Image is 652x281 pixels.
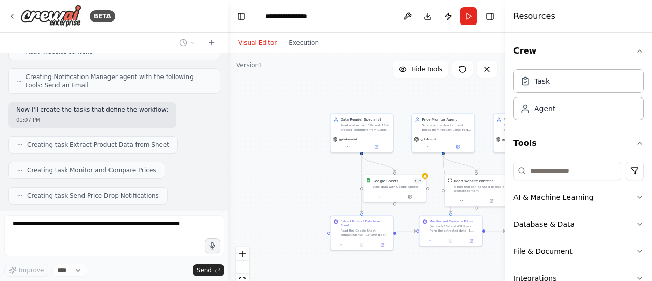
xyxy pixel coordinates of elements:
[393,61,448,78] button: Hide Tools
[359,155,364,213] g: Edge from 6156c823-7afc-4862-b87f-bce2c27e5c90 to ea6f30b0-4992-45ae-9928-27f66ec4b127
[340,228,390,237] div: Read the Google Sheet containing FSN (Column B) and ASIN data. Extract all product identifiers an...
[27,166,156,174] span: Creating task Monitor and Compare Prices
[413,178,423,184] span: Number of enabled actions
[236,61,263,69] div: Version 1
[283,37,325,49] button: Execution
[27,141,169,149] span: Creating task Extract Product Data from Sheet
[4,264,48,277] button: Improve
[454,178,493,184] div: Read website content
[513,10,555,22] h4: Resources
[234,9,249,23] button: Hide left sidebar
[351,242,372,248] button: No output available
[477,198,506,204] button: Open in side panel
[411,114,475,152] div: Price Monitor AgentScrape and extract current prices from Flipkart using FSN and Amazon using ASI...
[232,37,283,49] button: Visual Editor
[363,175,426,203] div: Google SheetsGoogle Sheets1of3Sync data with Google Sheets
[372,185,423,189] div: Sync data with Google Sheets
[197,266,212,274] span: Send
[175,37,200,49] button: Switch to previous chat
[373,242,391,248] button: Open in side panel
[513,211,644,238] button: Database & Data
[330,114,393,152] div: Data Reader SpecialistRead and extract FSN and ASIN product identifiers from Google Sheets to ena...
[340,219,390,227] div: Extract Product Data from Sheet
[422,117,471,122] div: Price Monitor Agent
[463,238,480,244] button: Open in side panel
[493,114,556,152] div: Notification ManagerSend email notifications whenever Amazon prices drop below Flipkart prices, i...
[513,37,644,65] button: Crew
[396,228,416,234] g: Edge from ea6f30b0-4992-45ae-9928-27f66ec4b127 to cacb6aba-2a16-4bf4-aa28-122b76dd6850
[440,238,461,244] button: No output available
[26,73,211,89] span: Creating Notification Manager agent with the following tools: Send an Email
[444,175,508,207] div: ScrapeWebsiteToolRead website contentA tool that can be used to read a website content.
[419,216,482,247] div: Monitor and Compare PricesFor each FSN and ASIN pair from the extracted data: 1. Scrape current p...
[441,155,479,172] g: Edge from bb25cb75-d9e4-426c-b76d-bd0a6200b480 to 3d49a584-dbab-4082-9e65-a43de7d77b2e
[534,76,550,86] div: Task
[513,129,644,158] button: Tools
[454,185,504,193] div: A tool that can be used to read a website content.
[340,123,390,132] div: Read and extract FSN and ASIN product identifiers from Google Sheets to enable price monitoring a...
[429,224,479,233] div: For each FSN and ASIN pair from the extracted data: 1. Scrape current prices from Flipkart using ...
[330,216,393,251] div: Extract Product Data from SheetRead the Google Sheet containing FSN (Column B) and ASIN data. Ext...
[339,137,357,141] span: gpt-4o-mini
[483,9,497,23] button: Hide right sidebar
[90,10,115,22] div: BETA
[429,219,473,223] div: Monitor and Compare Prices
[534,104,555,114] div: Agent
[448,178,452,183] img: ScrapeWebsiteTool
[513,238,644,265] button: File & Document
[513,184,644,211] button: AI & Machine Learning
[265,11,316,21] nav: breadcrumb
[485,228,505,234] g: Edge from cacb6aba-2a16-4bf4-aa28-122b76dd6850 to ffa3350f-6989-43ce-81c8-46f2c19a0196
[395,194,424,200] button: Open in side panel
[193,264,224,276] button: Send
[362,144,391,150] button: Open in side panel
[204,37,220,49] button: Start a new chat
[16,116,168,124] div: 01:07 PM
[205,238,220,253] button: Click to speak your automation idea
[411,65,442,73] span: Hide Tools
[236,247,249,261] button: zoom in
[27,192,159,200] span: Creating task Send Price Drop Notifications
[16,106,168,114] p: Now I'll create the tasks that define the workflow:
[366,178,370,183] img: Google Sheets
[420,137,438,141] span: gpt-4o-mini
[444,144,473,150] button: Open in side panel
[340,117,390,122] div: Data Reader Specialist
[372,178,398,184] div: Google Sheets
[19,266,44,274] span: Improve
[513,65,644,129] div: Crew
[359,155,397,172] g: Edge from 6156c823-7afc-4862-b87f-bce2c27e5c90 to 414438eb-840d-4868-81d2-f277750cc2f5
[20,5,81,28] img: Logo
[441,155,453,213] g: Edge from bb25cb75-d9e4-426c-b76d-bd0a6200b480 to cacb6aba-2a16-4bf4-aa28-122b76dd6850
[422,123,471,132] div: Scrape and extract current prices from Flipkart using FSN and Amazon using ASIN, then compare pri...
